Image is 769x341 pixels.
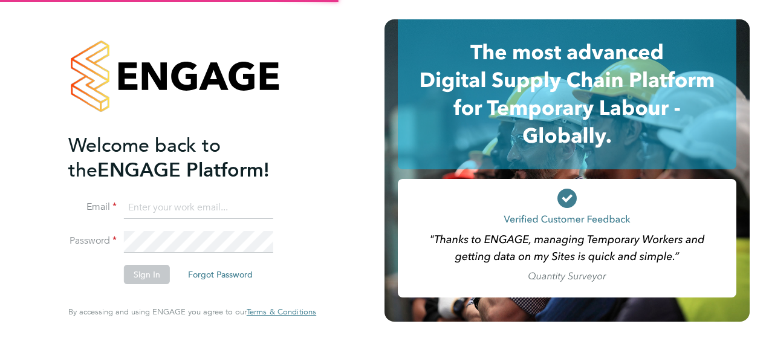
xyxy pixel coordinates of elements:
button: Forgot Password [178,265,262,284]
input: Enter your work email... [124,197,273,219]
h2: ENGAGE Platform! [68,133,304,183]
button: Sign In [124,265,170,284]
label: Email [68,201,117,213]
span: Welcome back to the [68,134,221,182]
a: Terms & Conditions [247,307,316,317]
span: By accessing and using ENGAGE you agree to our [68,307,316,317]
label: Password [68,235,117,247]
